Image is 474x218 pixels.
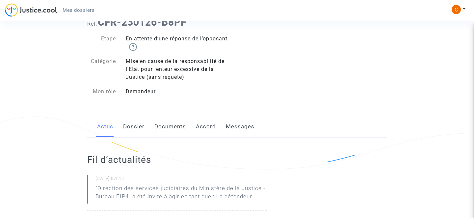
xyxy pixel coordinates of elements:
[63,7,94,13] span: Mes dossiers
[95,176,267,184] small: [DATE] 07h12
[129,43,137,51] img: help.svg
[121,57,237,81] div: Mise en cause de la responsabilité de l'Etat pour lenteur excessive de la Justice (sans requête)
[121,88,237,96] div: Demandeur
[5,3,57,17] img: jc-logo.svg
[95,184,267,204] p: "Direction des services judiciaires du Ministère de la Justice - Bureau FIP4" a été invité à agir...
[82,88,121,96] div: Mon rôle
[87,154,267,165] h2: Fil d’actualités
[226,116,254,138] a: Messages
[154,116,186,138] a: Documents
[452,5,461,14] img: AEdFTp4nJnyNQOO-YWhuDHJmcqgYNGhsHkGym8nqRucSAB4=s96-c
[82,57,121,81] div: Catégorie
[87,21,98,27] span: Ref.
[57,5,100,15] a: Mes dossiers
[123,116,145,138] a: Dossier
[82,35,121,51] div: Etape
[196,116,216,138] a: Accord
[97,116,113,138] a: Actus
[98,16,186,28] b: CFR-230126-B8PF
[121,35,237,51] div: En attente d’une réponse de l’opposant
